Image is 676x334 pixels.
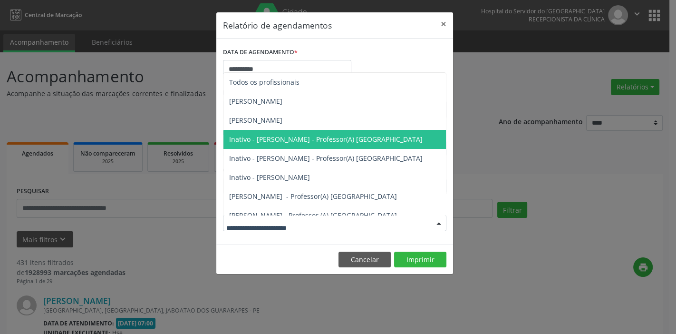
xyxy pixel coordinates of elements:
span: [PERSON_NAME] - Professor(A) [GEOGRAPHIC_DATA] [229,192,397,201]
button: Imprimir [394,252,446,268]
button: Cancelar [338,252,391,268]
span: Inativo - [PERSON_NAME] - Professor(A) [GEOGRAPHIC_DATA] [229,135,423,144]
span: Inativo - [PERSON_NAME] [229,173,310,182]
button: Close [434,12,453,36]
h5: Relatório de agendamentos [223,19,332,31]
span: [PERSON_NAME] [229,97,282,106]
span: Todos os profissionais [229,78,299,87]
span: Inativo - [PERSON_NAME] - Professor(A) [GEOGRAPHIC_DATA] [229,154,423,163]
span: [PERSON_NAME] [229,116,282,125]
label: DATA DE AGENDAMENTO [223,45,298,60]
span: [PERSON_NAME] - Professor (A) [GEOGRAPHIC_DATA] [229,211,397,220]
